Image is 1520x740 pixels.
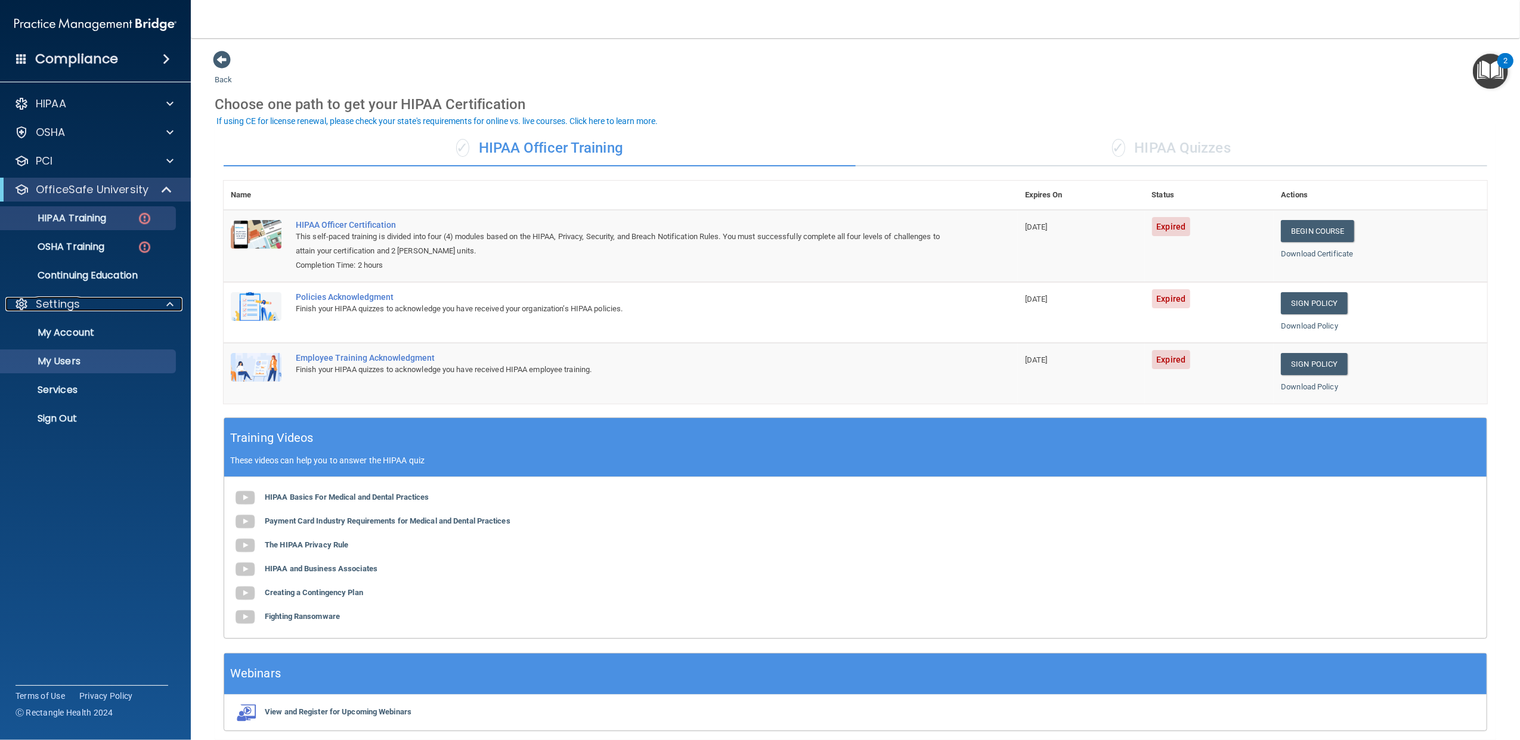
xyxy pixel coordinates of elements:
[215,115,660,127] button: If using CE for license renewal, please check your state's requirements for online vs. live cours...
[265,588,363,597] b: Creating a Contingency Plan
[137,240,152,255] img: danger-circle.6113f641.png
[8,327,171,339] p: My Account
[1145,181,1274,210] th: Status
[230,456,1481,465] p: These videos can help you to answer the HIPAA quiz
[8,212,106,224] p: HIPAA Training
[14,154,174,168] a: PCI
[1281,382,1338,391] a: Download Policy
[856,131,1488,166] div: HIPAA Quizzes
[14,297,174,311] a: Settings
[233,486,257,510] img: gray_youtube_icon.38fcd6cc.png
[265,564,377,573] b: HIPAA and Business Associates
[1274,181,1487,210] th: Actions
[1025,355,1048,364] span: [DATE]
[8,384,171,396] p: Services
[1025,222,1048,231] span: [DATE]
[8,241,104,253] p: OSHA Training
[215,87,1496,122] div: Choose one path to get your HIPAA Certification
[296,220,958,230] a: HIPAA Officer Certification
[296,258,958,273] div: Completion Time: 2 hours
[1152,217,1191,236] span: Expired
[79,690,133,702] a: Privacy Policy
[265,540,348,549] b: The HIPAA Privacy Rule
[1314,656,1506,703] iframe: Drift Widget Chat Controller
[265,516,510,525] b: Payment Card Industry Requirements for Medical and Dental Practices
[14,182,173,197] a: OfficeSafe University
[1281,353,1347,375] a: Sign Policy
[215,61,232,84] a: Back
[1018,181,1145,210] th: Expires On
[1473,54,1508,89] button: Open Resource Center, 2 new notifications
[36,297,80,311] p: Settings
[224,131,856,166] div: HIPAA Officer Training
[16,690,65,702] a: Terms of Use
[1281,249,1353,258] a: Download Certificate
[265,493,429,501] b: HIPAA Basics For Medical and Dental Practices
[1152,350,1191,369] span: Expired
[233,558,257,581] img: gray_youtube_icon.38fcd6cc.png
[1503,61,1507,76] div: 2
[296,302,958,316] div: Finish your HIPAA quizzes to acknowledge you have received your organization’s HIPAA policies.
[224,181,289,210] th: Name
[216,117,658,125] div: If using CE for license renewal, please check your state's requirements for online vs. live cours...
[16,707,113,719] span: Ⓒ Rectangle Health 2024
[233,704,257,722] img: webinarIcon.c7ebbf15.png
[14,13,177,36] img: PMB logo
[296,292,958,302] div: Policies Acknowledgment
[265,612,340,621] b: Fighting Ransomware
[456,139,469,157] span: ✓
[36,97,66,111] p: HIPAA
[233,510,257,534] img: gray_youtube_icon.38fcd6cc.png
[36,125,66,140] p: OSHA
[35,51,118,67] h4: Compliance
[137,211,152,226] img: danger-circle.6113f641.png
[1152,289,1191,308] span: Expired
[265,707,411,716] b: View and Register for Upcoming Webinars
[233,605,257,629] img: gray_youtube_icon.38fcd6cc.png
[233,581,257,605] img: gray_youtube_icon.38fcd6cc.png
[230,663,281,684] h5: Webinars
[233,534,257,558] img: gray_youtube_icon.38fcd6cc.png
[230,428,314,448] h5: Training Videos
[36,154,52,168] p: PCI
[296,353,958,363] div: Employee Training Acknowledgment
[296,363,958,377] div: Finish your HIPAA quizzes to acknowledge you have received HIPAA employee training.
[14,97,174,111] a: HIPAA
[1112,139,1125,157] span: ✓
[8,270,171,281] p: Continuing Education
[8,413,171,425] p: Sign Out
[1025,295,1048,304] span: [DATE]
[8,355,171,367] p: My Users
[1281,292,1347,314] a: Sign Policy
[1281,220,1354,242] a: Begin Course
[1281,321,1338,330] a: Download Policy
[296,230,958,258] div: This self-paced training is divided into four (4) modules based on the HIPAA, Privacy, Security, ...
[36,182,148,197] p: OfficeSafe University
[14,125,174,140] a: OSHA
